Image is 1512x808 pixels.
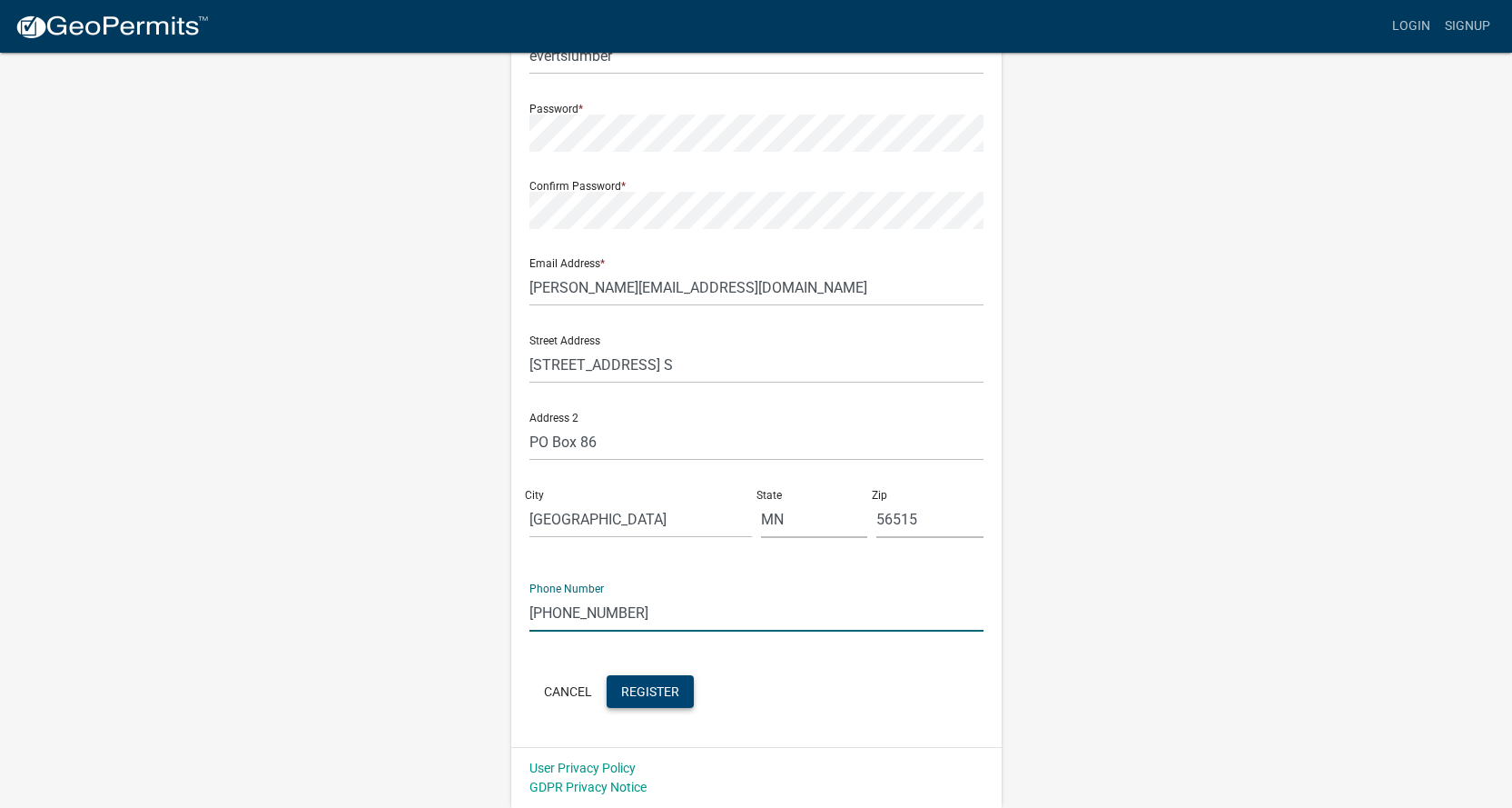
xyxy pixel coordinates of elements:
a: GDPR Privacy Notice [529,780,647,794]
a: Login [1385,9,1438,44]
a: Signup [1438,9,1497,44]
button: Cancel [529,675,607,708]
a: User Privacy Policy [529,761,636,775]
span: Register [621,683,679,698]
button: Register [607,675,694,708]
